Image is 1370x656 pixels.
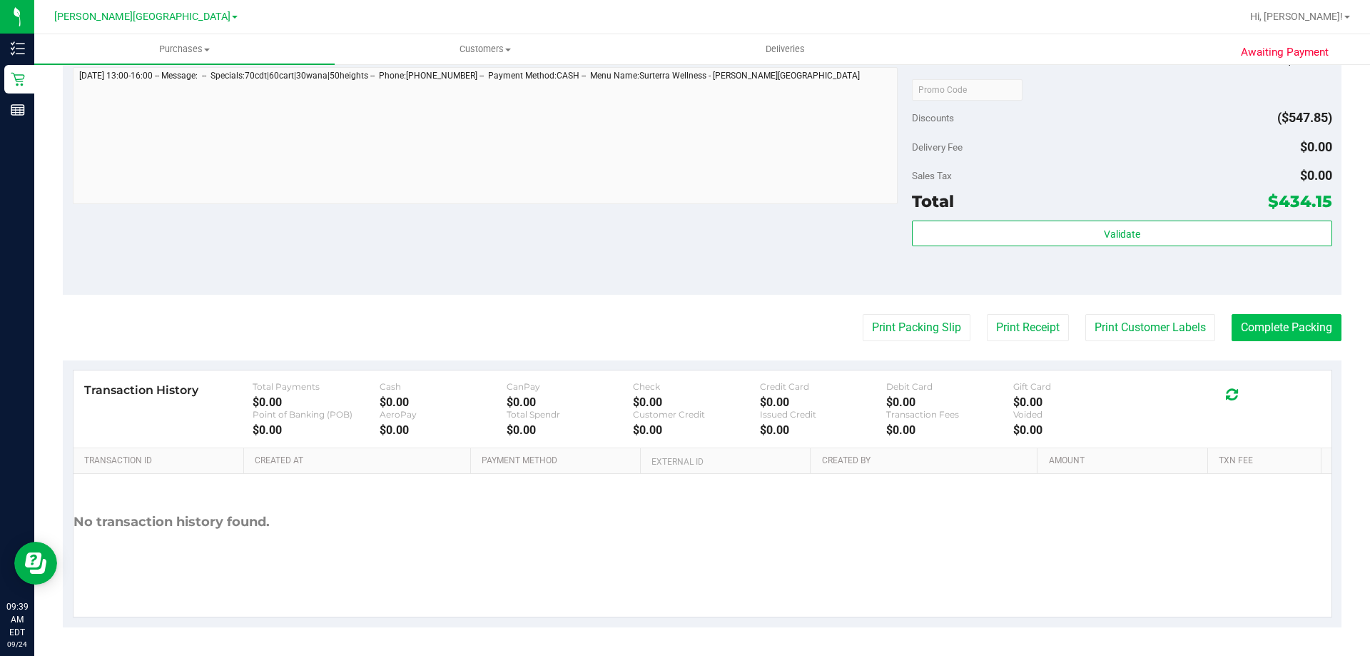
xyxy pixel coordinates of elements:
div: $0.00 [633,423,760,437]
a: Deliveries [635,34,935,64]
div: AeroPay [380,409,507,420]
a: Created By [822,455,1032,467]
span: ($547.85) [1277,110,1332,125]
div: $0.00 [760,423,887,437]
div: $0.00 [380,423,507,437]
div: Check [633,381,760,392]
div: Issued Credit [760,409,887,420]
div: $0.00 [380,395,507,409]
div: Customer Credit [633,409,760,420]
inline-svg: Reports [11,103,25,117]
div: Debit Card [886,381,1013,392]
div: Voided [1013,409,1140,420]
div: $0.00 [633,395,760,409]
button: Validate [912,221,1331,246]
span: Sales Tax [912,170,952,181]
div: $0.00 [1013,395,1140,409]
div: $0.00 [507,423,634,437]
div: $0.00 [1013,423,1140,437]
div: $0.00 [507,395,634,409]
span: [PERSON_NAME][GEOGRAPHIC_DATA] [54,11,230,23]
inline-svg: Inventory [11,41,25,56]
span: $434.15 [1268,191,1332,211]
span: Purchases [34,43,335,56]
div: $0.00 [886,395,1013,409]
div: $0.00 [253,423,380,437]
inline-svg: Retail [11,72,25,86]
span: Awaiting Payment [1241,44,1329,61]
span: Discounts [912,105,954,131]
a: Customers [335,34,635,64]
p: 09/24 [6,639,28,650]
span: Total [912,191,954,211]
div: Total Spendr [507,409,634,420]
span: Customers [335,43,634,56]
div: Cash [380,381,507,392]
a: Transaction ID [84,455,238,467]
div: CanPay [507,381,634,392]
button: Complete Packing [1232,314,1341,341]
span: Hi, [PERSON_NAME]! [1250,11,1343,22]
p: 09:39 AM EDT [6,600,28,639]
div: $0.00 [886,423,1013,437]
button: Print Packing Slip [863,314,970,341]
a: Txn Fee [1219,455,1315,467]
input: Promo Code [912,79,1023,101]
div: Credit Card [760,381,887,392]
span: Deliveries [746,43,824,56]
span: Delivery Fee [912,141,963,153]
a: Created At [255,455,465,467]
span: $0.00 [1300,139,1332,154]
div: $0.00 [760,395,887,409]
button: Print Customer Labels [1085,314,1215,341]
a: Amount [1049,455,1202,467]
a: Purchases [34,34,335,64]
div: Gift Card [1013,381,1140,392]
iframe: Resource center [14,542,57,585]
div: $0.00 [253,395,380,409]
div: Point of Banking (POB) [253,409,380,420]
span: Validate [1104,228,1140,240]
th: External ID [640,448,810,474]
span: $0.00 [1300,168,1332,183]
div: Transaction Fees [886,409,1013,420]
div: No transaction history found. [73,474,270,570]
button: Print Receipt [987,314,1069,341]
a: Payment Method [482,455,635,467]
div: Total Payments [253,381,380,392]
